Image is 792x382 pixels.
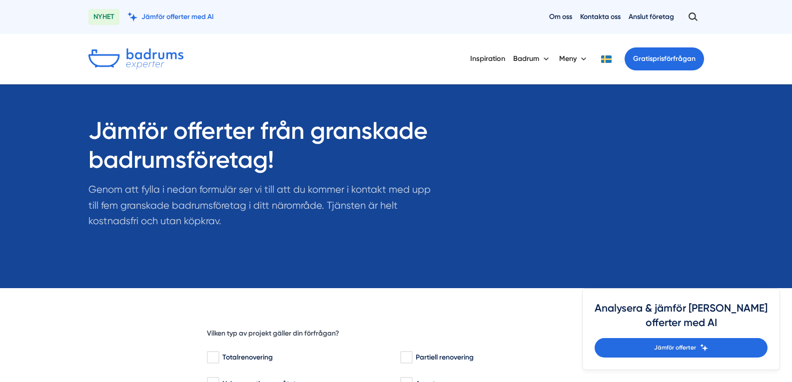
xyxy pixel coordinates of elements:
[127,12,214,21] a: Jämför offerter med AI
[207,329,339,341] h5: Vilken typ av projekt gäller din förfrågan?
[654,343,696,353] span: Jämför offerter
[625,47,704,70] a: Gratisprisförfrågan
[400,353,412,363] input: Partiell renovering
[580,12,621,21] a: Kontakta oss
[207,353,218,363] input: Totalrenovering
[595,338,768,358] a: Jämför offerter
[141,12,214,21] span: Jämför offerter med AI
[559,46,589,72] button: Meny
[88,116,441,182] h1: Jämför offerter från granskade badrumsföretag!
[513,46,551,72] button: Badrum
[88,48,183,69] img: Badrumsexperter.se logotyp
[470,46,505,71] a: Inspiration
[88,9,119,25] span: NYHET
[595,301,768,338] h4: Analysera & jämför [PERSON_NAME] offerter med AI
[549,12,572,21] a: Om oss
[88,182,441,234] p: Genom att fylla i nedan formulär ser vi till att du kommer i kontakt med upp till fem granskade b...
[629,12,674,21] a: Anslut företag
[633,54,653,63] span: Gratis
